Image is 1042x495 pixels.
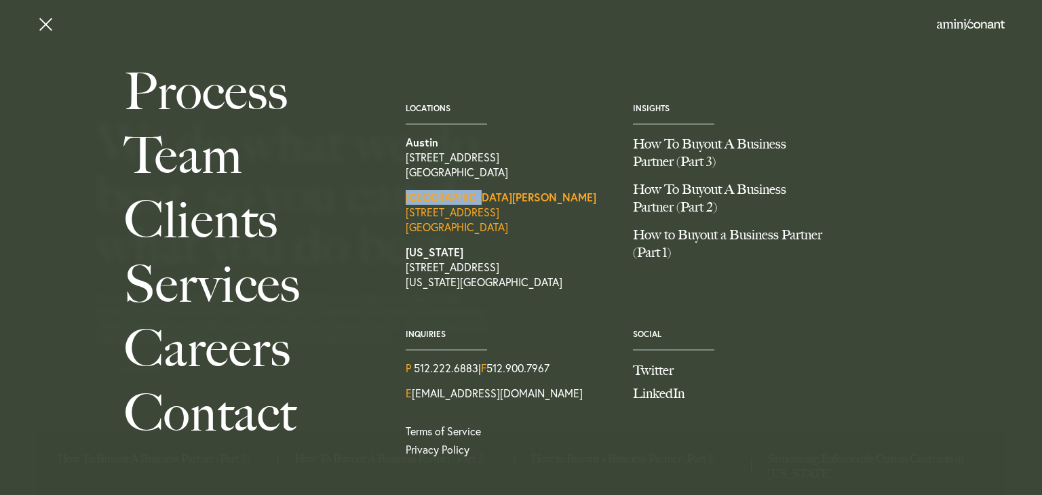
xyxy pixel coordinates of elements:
[414,361,478,376] a: Call us at 5122226883
[124,123,375,188] a: Team
[124,252,375,317] a: Services
[406,190,596,204] strong: [GEOGRAPHIC_DATA][PERSON_NAME]
[633,226,840,271] a: How to Buyout a Business Partner (Part 1)
[633,384,840,403] a: Join us on LinkedIn
[406,245,613,290] a: View on map
[406,135,613,180] a: View on map
[124,317,375,381] a: Careers
[633,361,840,380] a: Follow us on Twitter
[124,381,375,446] a: Contact
[124,60,375,124] a: Process
[406,424,481,439] a: Terms of Service
[481,361,486,376] span: F
[406,190,613,235] a: View on map
[406,361,613,376] div: | 512.900.7967
[937,19,1005,30] img: Amini & Conant
[633,135,840,180] a: How To Buyout A Business Partner (Part 3)
[406,442,613,457] a: Privacy Policy
[406,330,613,339] span: Inquiries
[406,135,438,149] strong: Austin
[406,386,583,401] a: Email Us
[633,330,840,339] span: Social
[633,103,670,113] a: Insights
[124,188,375,252] a: Clients
[406,103,450,113] a: Locations
[633,180,840,226] a: How To Buyout A Business Partner (Part 2)
[406,361,411,376] span: P
[406,386,412,401] span: E
[406,245,463,259] strong: [US_STATE]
